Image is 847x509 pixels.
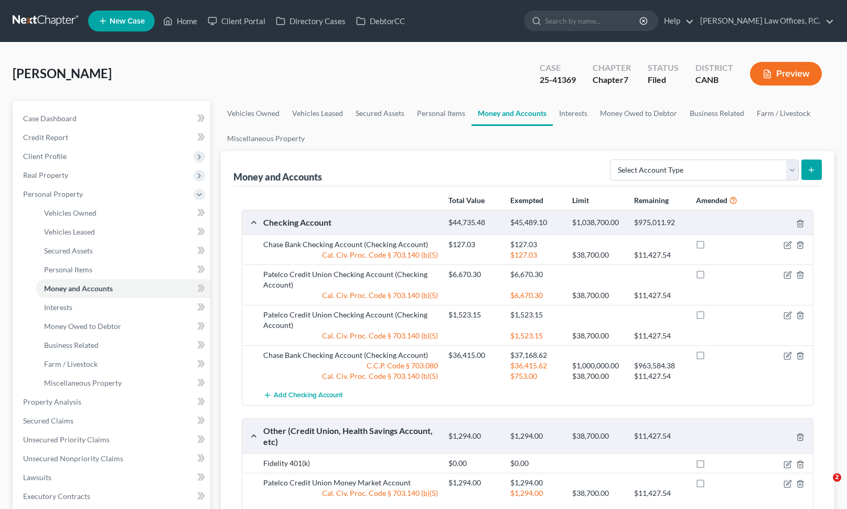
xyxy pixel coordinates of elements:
a: Help [659,12,694,30]
div: $38,700.00 [567,488,629,499]
a: Personal Items [36,260,210,279]
div: $127.03 [443,239,505,250]
div: $11,427.54 [629,371,691,381]
a: Executory Contracts [15,487,210,506]
div: $1,523.15 [443,310,505,320]
div: $1,038,700.00 [567,218,629,228]
div: $1,294.00 [505,431,567,441]
div: Filed [648,74,679,86]
a: Personal Items [411,101,471,126]
a: DebtorCC [351,12,410,30]
div: $11,427.54 [629,250,691,260]
a: Miscellaneous Property [36,374,210,393]
div: $6,670.30 [443,269,505,280]
div: $38,700.00 [567,331,629,341]
span: Secured Assets [44,246,93,255]
div: Chapter [593,74,631,86]
span: Case Dashboard [23,114,77,123]
div: Checking Account [258,217,443,228]
button: Preview [750,62,822,86]
div: $127.03 [505,239,567,250]
input: Search by name... [545,11,641,30]
div: $38,700.00 [567,290,629,301]
a: Farm / Livestock [750,101,817,126]
div: $963,584.38 [629,360,691,371]
div: Cal. Civ. Proc. Code § 703.140 (b)(5) [258,488,443,499]
a: Unsecured Priority Claims [15,430,210,449]
div: Patelco Credit Union Checking Account (Checking Account) [258,269,443,290]
div: $0.00 [443,458,505,469]
div: Cal. Civ. Proc. Code § 703.140 (b)(5) [258,331,443,341]
div: $1,294.00 [505,488,567,499]
div: $127.03 [505,250,567,260]
a: Money Owed to Debtor [594,101,683,126]
a: Vehicles Leased [36,222,210,241]
div: District [695,62,733,74]
a: Interests [36,298,210,317]
a: Secured Assets [349,101,411,126]
div: Patelco Credit Union Money Market Account [258,478,443,488]
span: Secured Claims [23,416,73,425]
span: New Case [110,17,145,25]
span: Add Checking Account [274,391,342,400]
div: $1,523.15 [505,310,567,320]
div: $975,011.92 [629,218,691,228]
div: $38,700.00 [567,371,629,381]
div: $1,294.00 [443,478,505,488]
a: Property Analysis [15,393,210,411]
div: $11,427.54 [629,331,691,341]
div: $38,700.00 [567,250,629,260]
span: 7 [624,75,628,84]
a: Money Owed to Debtor [36,317,210,336]
span: 2 [833,473,841,482]
a: Money and Accounts [471,101,553,126]
div: Money and Accounts [233,171,322,183]
a: Lawsuits [15,468,210,487]
div: C.C.P. Code § 703.080 [258,360,443,371]
span: Vehicles Owned [44,208,97,217]
span: Farm / Livestock [44,359,98,368]
div: Cal. Civ. Proc. Code § 703.140 (b)(5) [258,371,443,381]
strong: Limit [572,196,589,205]
div: $1,523.15 [505,331,567,341]
div: $11,427.54 [629,488,691,499]
div: $36,415.62 [505,360,567,371]
a: Secured Claims [15,411,210,430]
strong: Exempted [510,196,543,205]
div: Cal. Civ. Proc. Code § 703.140 (b)(5) [258,290,443,301]
span: Personal Items [44,265,92,274]
span: Business Related [44,341,99,349]
span: Credit Report [23,133,68,142]
div: Cal. Civ. Proc. Code § 703.140 (b)(5) [258,250,443,260]
span: Vehicles Leased [44,227,95,236]
div: $37,168.62 [505,350,567,360]
a: Business Related [683,101,750,126]
a: Business Related [36,336,210,355]
strong: Total Value [448,196,485,205]
span: Interests [44,303,72,312]
a: Directory Cases [271,12,351,30]
div: Chapter [593,62,631,74]
div: Fidelity 401(k) [258,458,443,469]
a: Money and Accounts [36,279,210,298]
span: Miscellaneous Property [44,378,122,387]
a: Client Portal [202,12,271,30]
span: Unsecured Nonpriority Claims [23,454,123,463]
a: Credit Report [15,128,210,147]
div: Case [540,62,576,74]
strong: Amended [696,196,727,205]
div: $45,489.10 [505,218,567,228]
div: $11,427.54 [629,290,691,301]
a: Secured Assets [36,241,210,260]
span: Client Profile [23,152,67,161]
a: Miscellaneous Property [221,126,311,151]
div: $6,670.30 [505,290,567,301]
span: Unsecured Priority Claims [23,435,110,444]
div: $1,000,000.00 [567,360,629,371]
div: $753.00 [505,371,567,381]
div: Chase Bank Checking Account (Checking Account) [258,239,443,250]
a: Case Dashboard [15,109,210,128]
div: $38,700.00 [567,431,629,441]
span: Executory Contracts [23,492,90,501]
div: Other (Credit Union, Health Savings Account, etc) [258,425,443,448]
